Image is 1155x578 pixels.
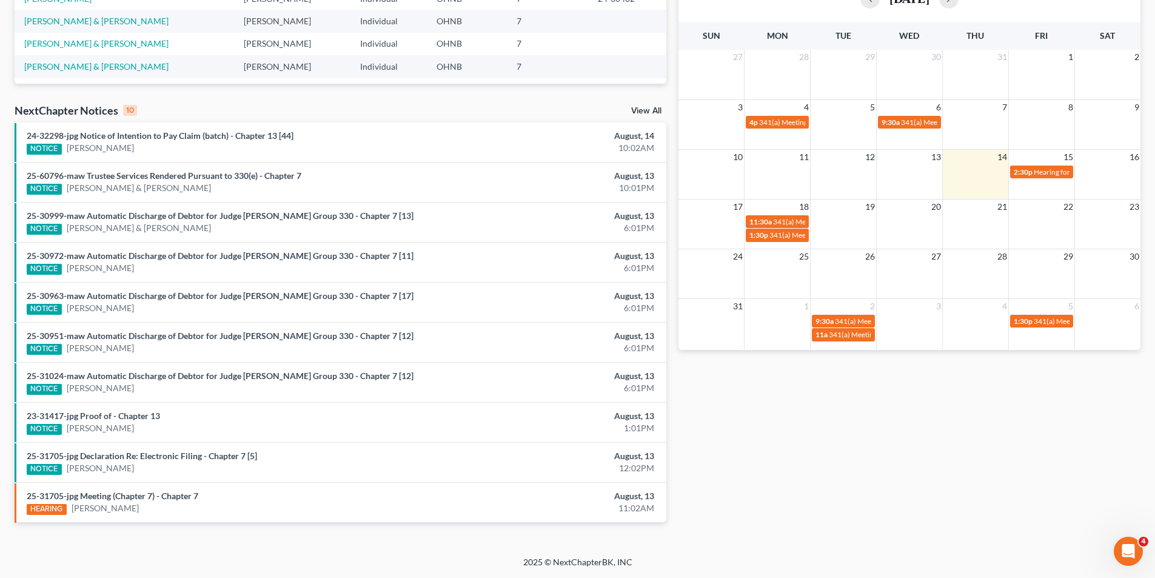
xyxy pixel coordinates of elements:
[27,384,62,395] div: NOTICE
[815,330,828,339] span: 11a
[1133,100,1140,115] span: 9
[27,491,198,501] a: 25-31705-jpg Meeting (Chapter 7) - Chapter 7
[749,217,772,226] span: 11:30a
[453,462,654,474] div: 12:02PM
[966,30,984,41] span: Thu
[1062,200,1074,214] span: 22
[27,451,257,461] a: 25-31705-jpg Declaration Re: Electronic Filing - Chapter 7 [5]
[350,55,427,78] td: Individual
[67,302,134,314] a: [PERSON_NAME]
[996,50,1008,64] span: 31
[1128,200,1140,214] span: 23
[835,317,992,326] span: 341(a) Meeting of Creditors for [PERSON_NAME]
[1014,317,1033,326] span: 1:30p
[1062,249,1074,264] span: 29
[803,100,810,115] span: 4
[453,370,654,382] div: August, 13
[749,118,758,127] span: 4p
[123,105,137,116] div: 10
[234,55,350,78] td: [PERSON_NAME]
[67,422,134,434] a: [PERSON_NAME]
[27,464,62,475] div: NOTICE
[234,33,350,55] td: [PERSON_NAME]
[767,30,788,41] span: Mon
[232,556,923,578] div: 2025 © NextChapterBK, INC
[350,33,427,55] td: Individual
[1067,50,1074,64] span: 1
[453,222,654,234] div: 6:01PM
[27,411,160,421] a: 23-31417-jpg Proof of - Chapter 13
[427,33,507,55] td: OHNB
[815,317,834,326] span: 9:30a
[67,342,134,354] a: [PERSON_NAME]
[769,230,991,240] span: 341(a) Meeting of Creditors for [PERSON_NAME] & [PERSON_NAME]
[67,382,134,394] a: [PERSON_NAME]
[1035,30,1048,41] span: Fri
[72,502,139,514] a: [PERSON_NAME]
[27,331,413,341] a: 25-30951-maw Automatic Discharge of Debtor for Judge [PERSON_NAME] Group 330 - Chapter 7 [12]
[67,182,211,194] a: [PERSON_NAME] & [PERSON_NAME]
[996,249,1008,264] span: 28
[631,107,661,115] a: View All
[899,30,919,41] span: Wed
[935,100,942,115] span: 6
[24,61,169,72] a: [PERSON_NAME] & [PERSON_NAME]
[1139,537,1148,546] span: 4
[1133,50,1140,64] span: 2
[930,249,942,264] span: 27
[803,299,810,314] span: 1
[835,30,851,41] span: Tue
[737,100,744,115] span: 3
[703,30,720,41] span: Sun
[350,10,427,32] td: Individual
[930,150,942,164] span: 13
[27,210,413,221] a: 25-30999-maw Automatic Discharge of Debtor for Judge [PERSON_NAME] Group 330 - Chapter 7 [13]
[864,200,876,214] span: 19
[453,130,654,142] div: August, 14
[1062,150,1074,164] span: 15
[1133,299,1140,314] span: 6
[773,217,930,226] span: 341(a) Meeting of Creditors for [PERSON_NAME]
[507,55,588,78] td: 7
[27,184,62,195] div: NOTICE
[27,291,413,301] a: 25-30963-maw Automatic Discharge of Debtor for Judge [PERSON_NAME] Group 330 - Chapter 7 [17]
[1128,150,1140,164] span: 16
[453,342,654,354] div: 6:01PM
[27,250,413,261] a: 25-30972-maw Automatic Discharge of Debtor for Judge [PERSON_NAME] Group 330 - Chapter 7 [11]
[453,182,654,194] div: 10:01PM
[27,264,62,275] div: NOTICE
[453,450,654,462] div: August, 13
[24,16,169,26] a: [PERSON_NAME] & [PERSON_NAME]
[427,55,507,78] td: OHNB
[930,200,942,214] span: 20
[829,330,1050,339] span: 341(a) Meeting of Creditors for [PERSON_NAME] & [PERSON_NAME]
[882,118,900,127] span: 9:30a
[869,299,876,314] span: 2
[24,38,169,49] a: [PERSON_NAME] & [PERSON_NAME]
[67,142,134,154] a: [PERSON_NAME]
[507,10,588,32] td: 7
[1001,299,1008,314] span: 4
[798,200,810,214] span: 18
[453,382,654,394] div: 6:01PM
[732,299,744,314] span: 31
[27,424,62,435] div: NOTICE
[930,50,942,64] span: 30
[67,262,134,274] a: [PERSON_NAME]
[27,144,62,155] div: NOTICE
[1034,167,1128,176] span: Hearing for [PERSON_NAME]
[234,10,350,32] td: [PERSON_NAME]
[27,504,67,515] div: HEARING
[732,50,744,64] span: 27
[864,50,876,64] span: 29
[453,422,654,434] div: 1:01PM
[453,170,654,182] div: August, 13
[453,302,654,314] div: 6:01PM
[864,249,876,264] span: 26
[27,371,413,381] a: 25-31024-maw Automatic Discharge of Debtor for Judge [PERSON_NAME] Group 330 - Chapter 7 [12]
[1001,100,1008,115] span: 7
[453,410,654,422] div: August, 13
[996,150,1008,164] span: 14
[1067,100,1074,115] span: 8
[67,462,134,474] a: [PERSON_NAME]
